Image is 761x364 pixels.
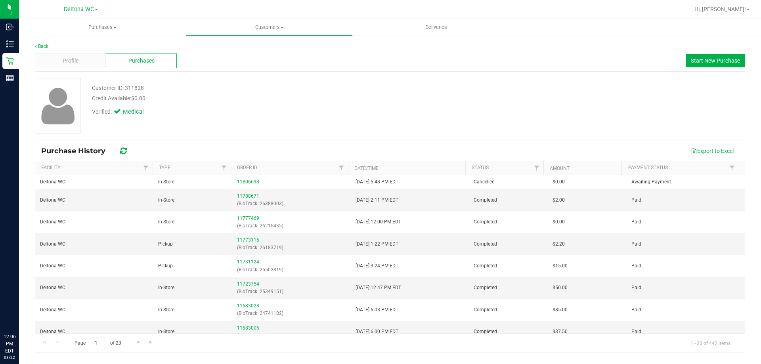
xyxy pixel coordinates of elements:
p: (BioTrack: 25349151) [237,288,346,295]
a: 11731124 [237,259,259,265]
span: Completed [474,240,497,248]
span: [DATE] 3:24 PM EDT [356,262,398,270]
span: Completed [474,196,497,204]
iframe: Resource center unread badge [23,299,33,309]
a: Back [35,44,48,49]
a: Filter [530,161,543,175]
span: 1 - 20 of 442 items [684,337,737,349]
p: 08/22 [4,354,15,360]
p: (BioTrack: 24740574) [237,332,346,339]
a: Facility [41,165,60,170]
span: [DATE] 6:00 PM EDT [356,328,398,335]
span: $37.50 [553,328,568,335]
a: Order ID [237,165,257,170]
span: Profile [63,57,78,65]
span: Deltona WC [40,306,65,314]
span: Purchases [19,24,186,31]
span: Paid [631,218,641,226]
div: Credit Available: [92,94,441,103]
inline-svg: Reports [6,74,14,82]
span: [DATE] 6:03 PM EDT [356,306,398,314]
span: Deltona WC [40,240,65,248]
a: Type [159,165,170,170]
a: 11683028 [237,303,259,309]
span: Cancelled [474,178,495,186]
inline-svg: Inventory [6,40,14,48]
a: Amount [550,166,570,171]
button: Start New Purchase [686,54,745,67]
span: $0.00 [553,178,565,186]
a: 11773116 [237,237,259,243]
a: Customers [186,19,353,36]
a: 11683006 [237,325,259,331]
a: Status [472,165,489,170]
span: Page of 23 [68,337,128,349]
span: In-Store [158,196,174,204]
span: Deltona WC [40,178,65,186]
span: Hi, [PERSON_NAME]! [694,6,746,12]
span: Start New Purchase [691,57,740,64]
span: Awaiting Payment [631,178,671,186]
span: Medical [123,108,155,116]
span: $2.00 [553,196,565,204]
span: Deltona WC [40,262,65,270]
a: Filter [140,161,153,175]
a: 11806698 [237,179,259,185]
a: 11723754 [237,281,259,287]
a: Deliveries [353,19,520,36]
span: Paid [631,240,641,248]
span: [DATE] 5:48 PM EDT [356,178,398,186]
inline-svg: Inbound [6,23,14,31]
span: $15.00 [553,262,568,270]
p: (BioTrack: 25502819) [237,266,346,274]
span: Completed [474,328,497,335]
p: (BioTrack: 26183719) [237,244,346,252]
span: Deltona WC [40,196,65,204]
span: Deliveries [415,24,458,31]
span: In-Store [158,328,174,335]
div: Verified: [92,108,155,116]
span: Deltona WC [40,328,65,335]
span: In-Store [158,178,174,186]
a: Filter [726,161,739,175]
span: Purchase History [41,147,113,155]
iframe: Resource center [8,301,32,324]
span: Deltona WC [64,6,94,13]
inline-svg: Retail [6,57,14,65]
img: user-icon.png [37,86,79,126]
span: Completed [474,306,497,314]
span: [DATE] 1:22 PM EDT [356,240,398,248]
span: Completed [474,262,497,270]
input: 1 [91,337,105,349]
span: $85.00 [553,306,568,314]
span: Purchases [128,57,155,65]
span: Paid [631,262,641,270]
a: Filter [218,161,231,175]
span: [DATE] 2:11 PM EDT [356,196,398,204]
span: [DATE] 12:00 PM EDT [356,218,401,226]
span: In-Store [158,218,174,226]
a: Purchases [19,19,186,36]
a: 11777469 [237,215,259,221]
span: In-Store [158,306,174,314]
a: 11788671 [237,193,259,199]
p: (BioTrack: 24741182) [237,310,346,317]
span: Deltona WC [40,284,65,292]
span: In-Store [158,284,174,292]
span: Paid [631,306,641,314]
button: Export to Excel [686,144,739,158]
a: Date/Time [354,166,379,171]
span: $50.00 [553,284,568,292]
a: Go to the next page [133,337,144,348]
p: 12:06 PM EDT [4,333,15,354]
span: Deltona WC [40,218,65,226]
div: Customer ID: 311828 [92,84,144,92]
span: Pickup [158,262,173,270]
span: Pickup [158,240,173,248]
span: [DATE] 12:47 PM EDT [356,284,401,292]
span: $2.20 [553,240,565,248]
span: Paid [631,328,641,335]
span: Paid [631,284,641,292]
span: $0.00 [553,218,565,226]
span: Customers [186,24,352,31]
